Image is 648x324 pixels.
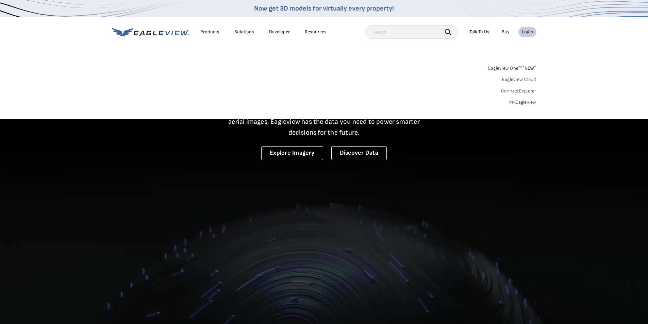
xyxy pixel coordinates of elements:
div: Products [200,29,219,35]
a: Now get 3D models for virtually every property! [254,4,394,13]
input: Search [365,25,458,39]
a: Discover Data [331,146,387,160]
div: Resources [305,29,327,35]
div: Talk To Us [469,29,489,35]
span: NEW [522,65,536,71]
a: Buy [502,29,510,35]
a: Eagleview Cloud [502,76,536,83]
div: Solutions [234,29,254,35]
a: Eagleview One™*NEW* [488,63,536,71]
a: Explore Imagery [261,146,323,160]
a: Developer [269,29,290,35]
div: Login [522,29,533,35]
a: ConnectExplorer [501,88,536,94]
p: A new era starts here. Built on more than 3.5 billion high-resolution aerial images, Eagleview ha... [220,105,428,138]
a: MyEagleview [509,99,536,105]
